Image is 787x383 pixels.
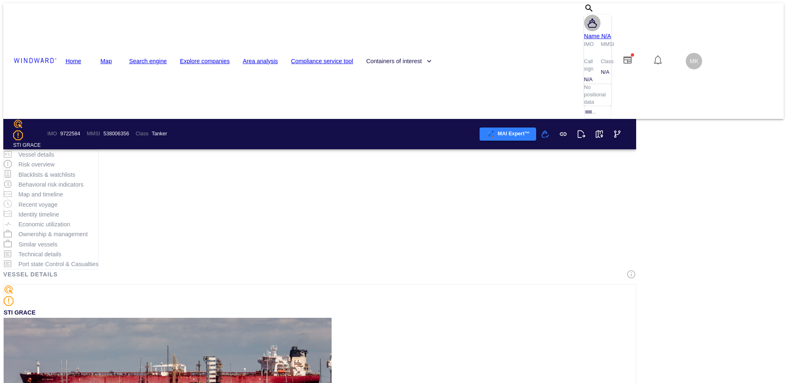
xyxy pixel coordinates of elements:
[66,56,81,66] a: Home
[584,76,594,84] div: N/A
[239,54,281,69] button: Area analysis
[4,296,636,308] div: Moderate risk
[4,219,70,229] button: Economic utilization
[590,125,608,143] button: View on map
[4,249,61,259] button: Technical details
[103,130,129,138] div: 538006356
[60,54,86,69] button: Home
[572,125,590,143] button: Export report
[366,56,432,66] span: Containers of interest
[4,190,63,197] a: Map and timeline
[60,131,80,137] span: 9722584
[4,210,59,219] button: Identity timeline
[4,200,57,207] a: Recent voyage
[136,130,148,138] p: Class
[480,128,536,141] button: MAI Expert™
[243,56,278,66] a: Area analysis
[601,58,614,66] p: Class
[4,189,63,199] button: Map and timeline
[4,210,59,217] a: Identity timeline
[601,41,614,48] p: MMSI
[18,189,63,199] p: Map and timeline
[653,55,663,67] div: Notification center
[18,210,59,219] p: Identity timeline
[18,259,98,269] p: Port state Control & Casualties
[180,56,230,66] a: Explore companies
[4,150,54,157] a: Vessel details
[4,220,70,227] a: Economic utilization
[4,180,84,187] a: Behavioral risk indicators
[18,249,61,259] p: Technical details
[93,54,119,69] button: Map
[685,52,703,71] button: MK
[18,229,88,239] p: Ownership & management
[18,150,54,160] p: Vessel details
[4,180,84,189] button: Behavioral risk indicators
[18,219,70,229] p: Economic utilization
[13,142,41,149] div: STI GRACE
[4,160,55,167] a: Risk overview
[3,269,58,279] div: Vessel details
[608,125,626,143] button: Visual Link Analysis
[18,239,57,249] p: Similar vessels
[554,125,572,143] button: Get link
[4,239,57,249] button: Similar vessels
[4,230,88,237] a: Ownership & management
[584,31,611,41] a: Name N/A
[4,240,57,247] a: Similar vessels
[18,160,55,169] p: Risk overview
[288,54,356,69] button: Compliance service tool
[4,171,75,178] a: Blacklists & watchlists
[291,56,353,66] a: Compliance service tool
[536,125,554,143] button: Add to vessel list
[4,259,98,269] button: Port state Control & Casualties
[4,285,634,296] div: Nadav D Compli defined risk: moderate risk
[690,58,698,64] span: MK
[13,130,41,142] div: Moderate risk
[584,58,594,73] p: Call sign
[18,200,57,210] p: Recent voyage
[129,56,167,66] a: Search engine
[152,130,167,138] div: Tanker
[47,130,57,138] p: IMO
[126,54,170,69] button: Search engine
[584,41,594,48] p: IMO
[4,170,75,180] button: Blacklists & watchlists
[752,346,781,377] iframe: Chat
[100,56,112,66] a: Map
[4,150,54,160] button: Vessel details
[87,130,100,138] p: MMSI
[13,119,39,130] div: Nadav D Compli defined risk: moderate risk
[4,200,57,210] button: Recent voyage
[4,250,61,257] a: Technical details
[18,180,84,189] p: Behavioral risk indicators
[18,170,75,180] p: Blacklists & watchlists
[363,54,435,69] button: Containers of interest
[4,308,636,317] div: STI GRACE
[498,130,530,138] p: MAI Expert™
[601,69,611,76] div: N/A
[4,260,98,267] a: Port state Control & Casualties
[177,54,233,69] button: Explore companies
[4,160,55,169] button: Risk overview
[584,84,611,106] p: No positional data
[4,229,88,239] button: Ownership & management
